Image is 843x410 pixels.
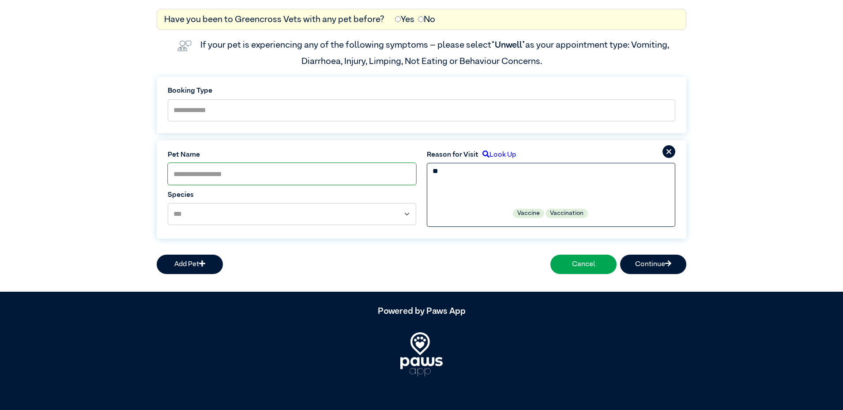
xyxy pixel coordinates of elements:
label: Vaccination [546,209,588,218]
label: If your pet is experiencing any of the following symptoms – please select as your appointment typ... [200,41,671,65]
input: Yes [395,16,401,22]
label: Pet Name [168,150,416,160]
img: PawsApp [400,332,443,376]
button: Cancel [550,255,617,274]
button: Continue [620,255,686,274]
img: vet [174,37,195,55]
h5: Powered by Paws App [157,306,686,316]
label: Vaccine [513,209,544,218]
span: “Unwell” [491,41,525,49]
label: No [418,13,435,26]
label: Look Up [478,150,516,160]
button: Add Pet [157,255,223,274]
label: Have you been to Greencross Vets with any pet before? [164,13,384,26]
label: Yes [395,13,414,26]
label: Reason for Visit [427,150,478,160]
input: No [418,16,424,22]
label: Species [168,190,416,200]
label: Booking Type [168,86,675,96]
